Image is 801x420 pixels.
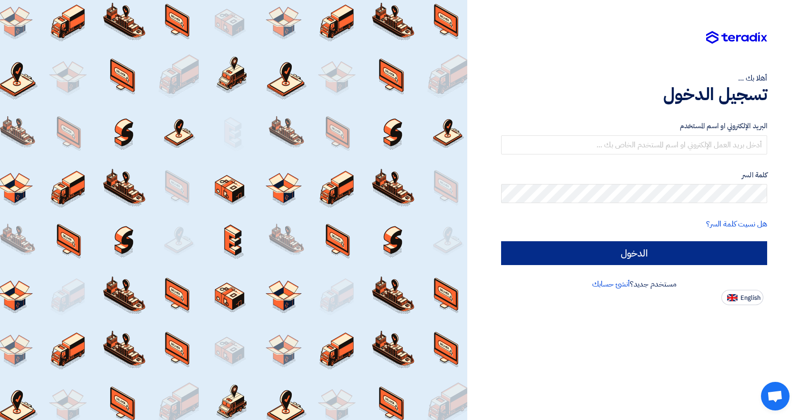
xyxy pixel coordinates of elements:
[727,294,738,301] img: en-US.png
[721,290,763,305] button: English
[592,278,630,290] a: أنشئ حسابك
[706,218,767,230] a: هل نسيت كلمة السر؟
[501,241,767,265] input: الدخول
[501,84,767,105] h1: تسجيل الدخول
[706,31,767,44] img: Teradix logo
[501,170,767,181] label: كلمة السر
[761,382,790,410] div: Open chat
[740,295,760,301] span: English
[501,278,767,290] div: مستخدم جديد؟
[501,135,767,154] input: أدخل بريد العمل الإلكتروني او اسم المستخدم الخاص بك ...
[501,72,767,84] div: أهلا بك ...
[501,121,767,132] label: البريد الإلكتروني او اسم المستخدم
